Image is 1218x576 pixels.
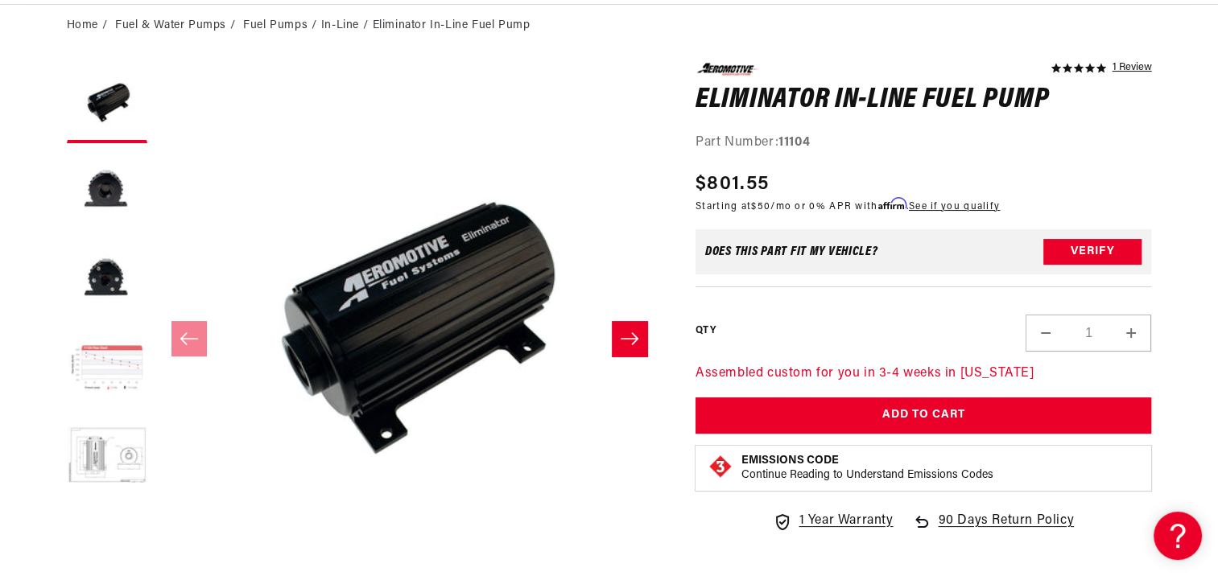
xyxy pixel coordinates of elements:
span: Affirm [878,198,906,210]
nav: breadcrumbs [67,17,1152,35]
button: Slide right [612,321,647,356]
a: Fuel Pumps [243,17,308,35]
a: 90 Days Return Policy [912,511,1074,548]
li: In-Line [321,17,373,35]
button: Load image 3 in gallery view [67,240,147,320]
a: Fuel & Water Pumps [115,17,226,35]
button: Load image 5 in gallery view [67,417,147,497]
a: Home [67,17,98,35]
p: Continue Reading to Understand Emissions Codes [741,468,993,483]
h1: Eliminator In-Line Fuel Pump [696,88,1152,113]
button: Load image 2 in gallery view [67,151,147,232]
a: 1 reviews [1112,63,1151,74]
span: 90 Days Return Policy [938,511,1074,548]
span: $50 [751,202,770,212]
button: Add to Cart [696,397,1152,434]
a: 1 Year Warranty [773,511,893,532]
span: 1 Year Warranty [799,511,893,532]
strong: Emissions Code [741,455,839,467]
button: Slide left [171,321,207,356]
p: Assembled custom for you in 3-4 weeks in [US_STATE] [696,364,1152,385]
div: Part Number: [696,133,1152,154]
label: QTY [696,324,716,338]
strong: 11104 [778,136,810,149]
a: See if you qualify - Learn more about Affirm Financing (opens in modal) [909,202,1000,212]
li: Eliminator In-Line Fuel Pump [373,17,531,35]
span: $801.55 [696,170,769,199]
button: Emissions CodeContinue Reading to Understand Emissions Codes [741,454,993,483]
p: Starting at /mo or 0% APR with . [696,199,1000,214]
button: Verify [1043,239,1142,265]
img: Emissions code [708,454,733,479]
button: Load image 4 in gallery view [67,328,147,409]
button: Load image 1 in gallery view [67,63,147,143]
div: Does This part fit My vehicle? [705,245,878,258]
